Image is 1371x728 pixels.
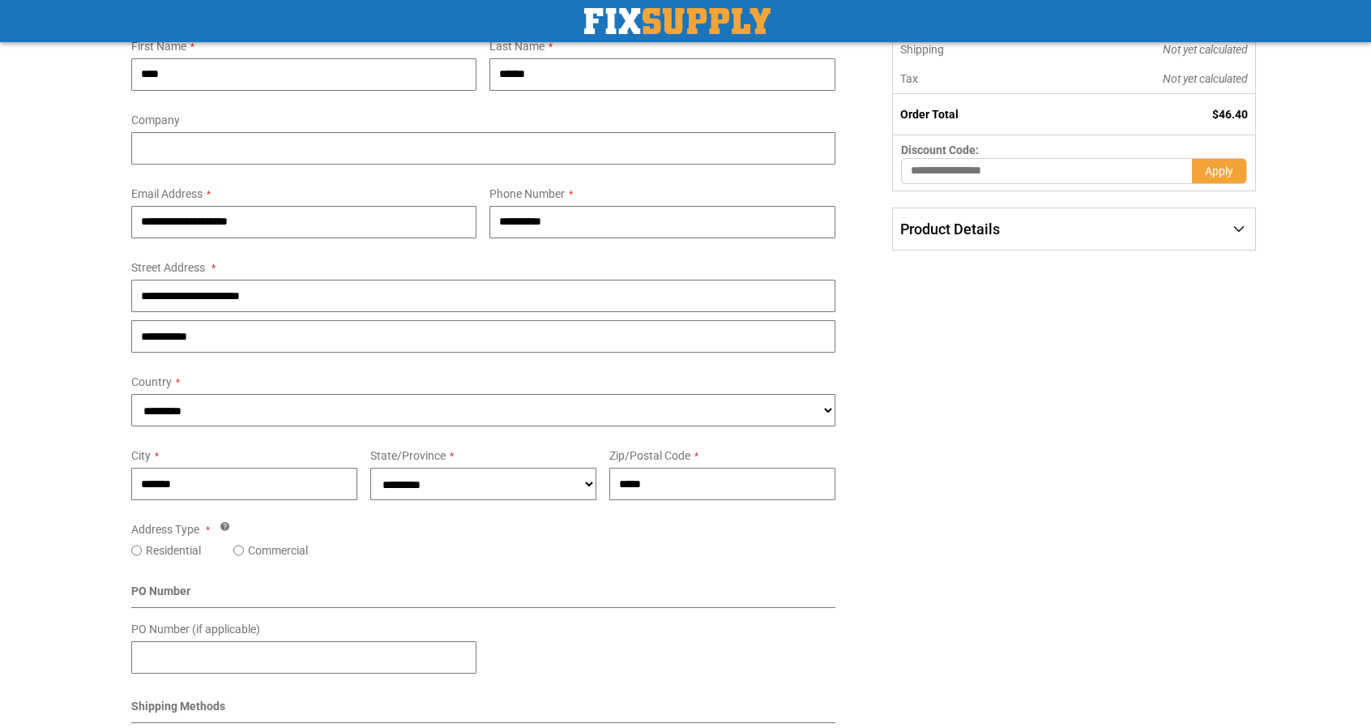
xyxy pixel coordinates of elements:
strong: Order Total [900,108,959,121]
span: Discount Code: [901,143,979,156]
span: Product Details [900,221,1000,238]
span: PO Number (if applicable) [131,623,260,636]
span: Not yet calculated [1163,72,1248,85]
label: Commercial [248,542,308,559]
span: Apply [1205,165,1233,178]
span: State/Province [370,449,446,462]
label: Residential [146,542,201,559]
th: Tax [892,64,1053,94]
button: Apply [1192,158,1247,184]
span: Email Address [131,187,203,200]
span: Last Name [489,40,545,53]
a: store logo [584,8,771,34]
img: Fix Industrial Supply [584,8,771,34]
span: Zip/Postal Code [609,449,690,462]
span: City [131,449,151,462]
div: PO Number [131,583,835,608]
span: Shipping [900,43,944,56]
span: Not yet calculated [1163,43,1248,56]
div: Shipping Methods [131,698,835,723]
span: Address Type [131,523,199,536]
span: Country [131,375,172,388]
span: First Name [131,40,186,53]
span: Phone Number [489,187,565,200]
span: $46.40 [1212,108,1248,121]
span: Street Address [131,261,205,274]
span: Company [131,113,180,126]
